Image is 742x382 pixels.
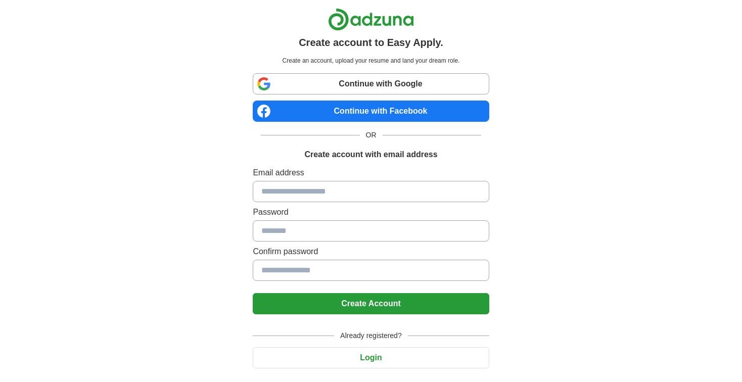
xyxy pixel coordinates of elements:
button: Login [253,347,489,368]
img: Adzuna logo [328,8,414,31]
h1: Create account to Easy Apply. [299,35,443,50]
button: Create Account [253,293,489,314]
label: Password [253,206,489,218]
a: Login [253,353,489,362]
a: Continue with Facebook [253,101,489,122]
span: Already registered? [334,330,407,341]
p: Create an account, upload your resume and land your dream role. [255,56,487,65]
span: OR [360,130,383,140]
a: Continue with Google [253,73,489,94]
label: Email address [253,167,489,179]
h1: Create account with email address [304,149,437,161]
label: Confirm password [253,246,489,258]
